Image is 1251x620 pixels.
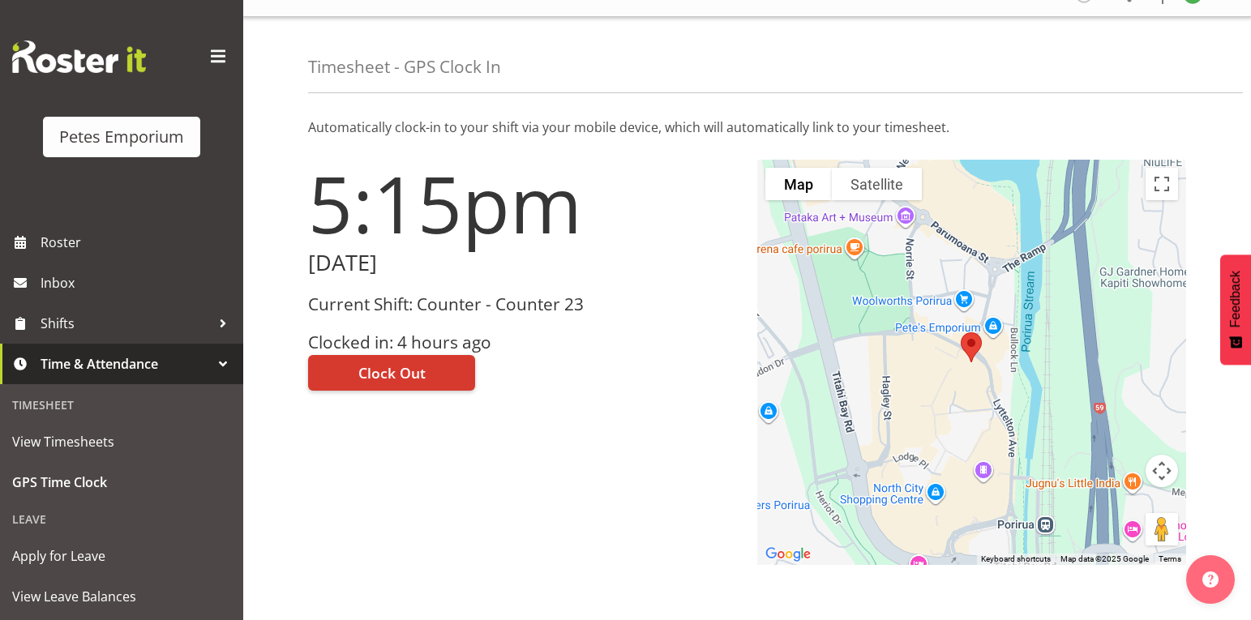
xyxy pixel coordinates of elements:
[308,355,475,391] button: Clock Out
[59,125,184,149] div: Petes Emporium
[41,311,211,336] span: Shifts
[1228,271,1243,327] span: Feedback
[12,544,231,568] span: Apply for Leave
[12,430,231,454] span: View Timesheets
[1146,168,1178,200] button: Toggle fullscreen view
[761,544,815,565] a: Open this area in Google Maps (opens a new window)
[308,250,738,276] h2: [DATE]
[12,41,146,73] img: Rosterit website logo
[1220,254,1251,365] button: Feedback - Show survey
[4,502,239,536] div: Leave
[832,168,922,200] button: Show satellite imagery
[4,462,239,502] a: GPS Time Clock
[1146,455,1178,487] button: Map camera controls
[12,470,231,494] span: GPS Time Clock
[4,388,239,421] div: Timesheet
[12,584,231,609] span: View Leave Balances
[1159,554,1181,563] a: Terms (opens in new tab)
[765,168,832,200] button: Show street map
[1202,571,1219,588] img: help-xxl-2.png
[4,536,239,576] a: Apply for Leave
[1060,554,1149,563] span: Map data ©2025 Google
[308,58,501,76] h4: Timesheet - GPS Clock In
[308,118,1186,137] p: Automatically clock-in to your shift via your mobile device, which will automatically link to you...
[41,352,211,376] span: Time & Attendance
[41,230,235,254] span: Roster
[1146,513,1178,545] button: Drag Pegman onto the map to open Street View
[761,544,815,565] img: Google
[4,421,239,462] a: View Timesheets
[4,576,239,617] a: View Leave Balances
[41,271,235,295] span: Inbox
[308,295,738,314] h3: Current Shift: Counter - Counter 23
[358,362,426,383] span: Clock Out
[308,333,738,352] h3: Clocked in: 4 hours ago
[308,160,738,247] h1: 5:15pm
[981,554,1051,565] button: Keyboard shortcuts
